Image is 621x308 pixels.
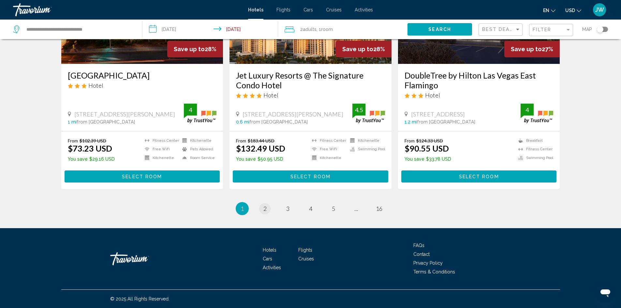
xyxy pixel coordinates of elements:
[141,138,179,143] li: Fitness Center
[249,119,308,125] span: from [GEOGRAPHIC_DATA]
[352,106,365,114] div: 4.5
[236,70,385,90] a: Jet Luxury Resorts @ The Signature Condo Hotel
[309,205,312,212] span: 4
[68,138,78,143] span: From
[582,25,592,34] span: Map
[504,41,560,57] div: 27%
[425,92,440,99] span: Hotel
[405,70,554,90] a: DoubleTree by Hilton Las Vegas East Flamingo
[141,155,179,161] li: Kitchenette
[233,172,388,179] a: Select Room
[236,119,249,125] span: 0.6 mi
[61,202,560,215] ul: Pagination
[179,146,216,152] li: Pets Allowed
[591,3,608,17] button: User Menu
[236,143,285,153] ins: $132.49 USD
[407,23,472,35] button: Search
[142,20,278,39] button: Check-in date: Aug 31, 2025 Check-out date: Sep 1, 2025
[298,247,312,253] span: Flights
[263,205,267,212] span: 2
[174,46,205,52] span: Save up to
[184,104,216,123] img: trustyou-badge.svg
[405,119,417,125] span: 1.2 mi
[141,146,179,152] li: Free WiFi
[88,82,103,89] span: Hotel
[65,170,220,183] button: Select Room
[122,174,162,179] span: Select Room
[405,92,554,99] div: 3 star Hotel
[303,27,317,32] span: Adults
[286,205,289,212] span: 3
[68,156,115,162] p: $29.16 USD
[413,243,424,248] a: FAQs
[332,205,335,212] span: 5
[515,155,553,161] li: Swimming Pool
[298,256,314,261] span: Cruises
[321,27,333,32] span: Room
[521,106,534,114] div: 4
[354,205,358,212] span: ...
[355,7,373,12] a: Activities
[309,155,347,161] li: Kitchenette
[347,138,385,143] li: Kitchenette
[236,156,256,162] span: You save
[413,260,443,266] a: Privacy Policy
[263,247,276,253] a: Hotels
[110,249,175,269] a: Travorium
[300,25,317,34] span: 2
[405,156,451,162] p: $33.78 USD
[303,7,313,12] a: Cars
[326,7,342,12] a: Cruises
[110,296,170,301] span: © 2025 All Rights Reserved.
[336,41,392,57] div: 28%
[342,46,373,52] span: Save up to
[533,27,551,32] span: Filter
[68,119,77,125] span: 1 mi
[68,143,112,153] ins: $73.23 USD
[68,156,88,162] span: You save
[515,138,553,143] li: Breakfast
[263,92,278,99] span: Hotel
[167,41,223,57] div: 28%
[77,119,135,125] span: from [GEOGRAPHIC_DATA]
[543,6,555,15] button: Change language
[184,106,197,114] div: 4
[68,70,217,80] a: [GEOGRAPHIC_DATA]
[565,8,575,13] span: USD
[413,252,430,257] a: Contact
[276,7,290,12] a: Flights
[515,146,553,152] li: Fitness Center
[74,110,175,118] span: [STREET_ADDRESS][PERSON_NAME]
[401,170,557,183] button: Select Room
[309,138,347,143] li: Fitness Center
[413,269,455,274] a: Terms & Conditions
[65,172,220,179] a: Select Room
[80,138,106,143] del: $102.39 USD
[405,143,449,153] ins: $90.55 USD
[248,7,263,12] a: Hotels
[309,146,347,152] li: Free WiFi
[428,27,451,32] span: Search
[347,146,385,152] li: Swimming Pool
[236,92,385,99] div: 4 star Hotel
[13,3,242,16] a: Travorium
[411,110,465,118] span: [STREET_ADDRESS]
[543,8,549,13] span: en
[482,27,521,33] mat-select: Sort by
[595,7,604,13] span: JW
[263,256,272,261] a: Cars
[179,155,216,161] li: Room Service
[248,138,274,143] del: $183.44 USD
[565,6,581,15] button: Change currency
[263,265,281,270] span: Activities
[405,156,424,162] span: You save
[236,156,285,162] p: $50.95 USD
